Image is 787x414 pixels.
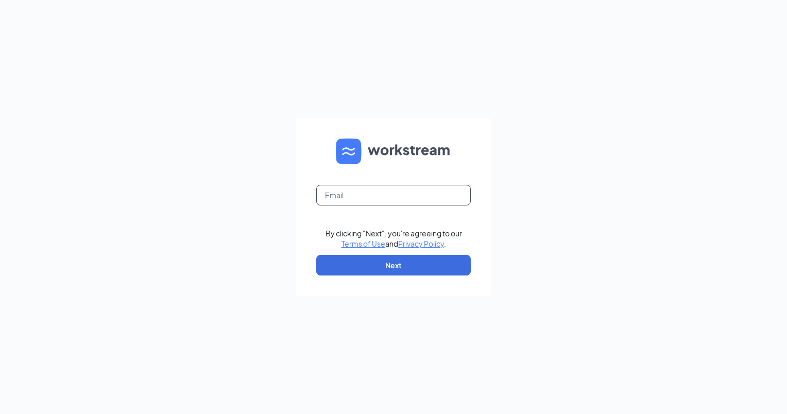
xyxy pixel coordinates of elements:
a: Terms of Use [341,239,385,248]
input: Email [316,185,471,205]
button: Next [316,255,471,275]
img: WS logo and Workstream text [336,139,451,164]
div: By clicking "Next", you're agreeing to our and . [326,228,462,249]
a: Privacy Policy [398,239,444,248]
